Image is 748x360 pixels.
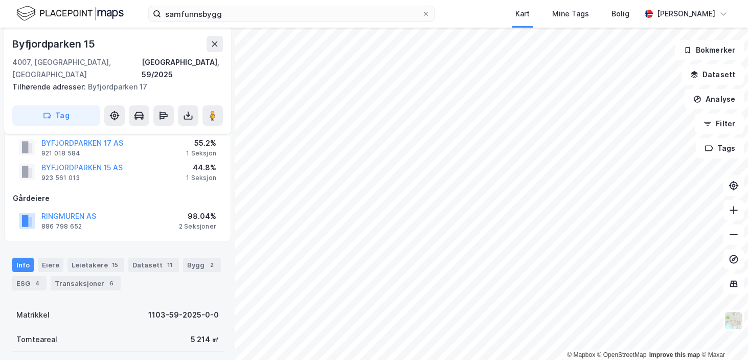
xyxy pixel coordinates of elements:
button: Analyse [685,89,744,109]
input: Søk på adresse, matrikkel, gårdeiere, leietakere eller personer [161,6,422,21]
button: Filter [695,114,744,134]
div: Kart [515,8,530,20]
a: Mapbox [567,351,595,358]
div: Tomteareal [16,333,57,346]
button: Tags [696,138,744,159]
div: 15 [110,260,120,270]
div: 98.04% [179,210,216,222]
div: 1 Seksjon [186,149,216,157]
div: [GEOGRAPHIC_DATA], 59/2025 [142,56,223,81]
button: Bokmerker [675,40,744,60]
a: Improve this map [649,351,700,358]
div: Info [12,258,34,272]
button: Datasett [682,64,744,85]
div: Leietakere [67,258,124,272]
div: Transaksjoner [51,276,121,290]
div: ESG [12,276,47,290]
button: Tag [12,105,100,126]
div: Byfjordparken 15 [12,36,97,52]
div: Bygg [183,258,221,272]
img: logo.f888ab2527a4732fd821a326f86c7f29.svg [16,5,124,22]
span: Tilhørende adresser: [12,82,88,91]
div: Matrikkel [16,309,50,321]
div: 1103-59-2025-0-0 [148,309,219,321]
div: 6 [106,278,117,288]
div: [PERSON_NAME] [657,8,715,20]
div: 55.2% [186,137,216,149]
div: Bolig [611,8,629,20]
iframe: Chat Widget [697,311,748,360]
div: 2 Seksjoner [179,222,216,231]
div: Mine Tags [552,8,589,20]
div: Byfjordparken 17 [12,81,215,93]
div: 4 [32,278,42,288]
div: 923 561 013 [41,174,80,182]
div: 5 214 ㎡ [191,333,219,346]
div: 886 798 652 [41,222,82,231]
div: Gårdeiere [13,192,222,205]
div: Eiere [38,258,63,272]
div: 2 [207,260,217,270]
a: OpenStreetMap [597,351,647,358]
div: Datasett [128,258,179,272]
div: 4007, [GEOGRAPHIC_DATA], [GEOGRAPHIC_DATA] [12,56,142,81]
div: 44.8% [186,162,216,174]
div: 11 [165,260,175,270]
div: 921 018 584 [41,149,80,157]
div: 1 Seksjon [186,174,216,182]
